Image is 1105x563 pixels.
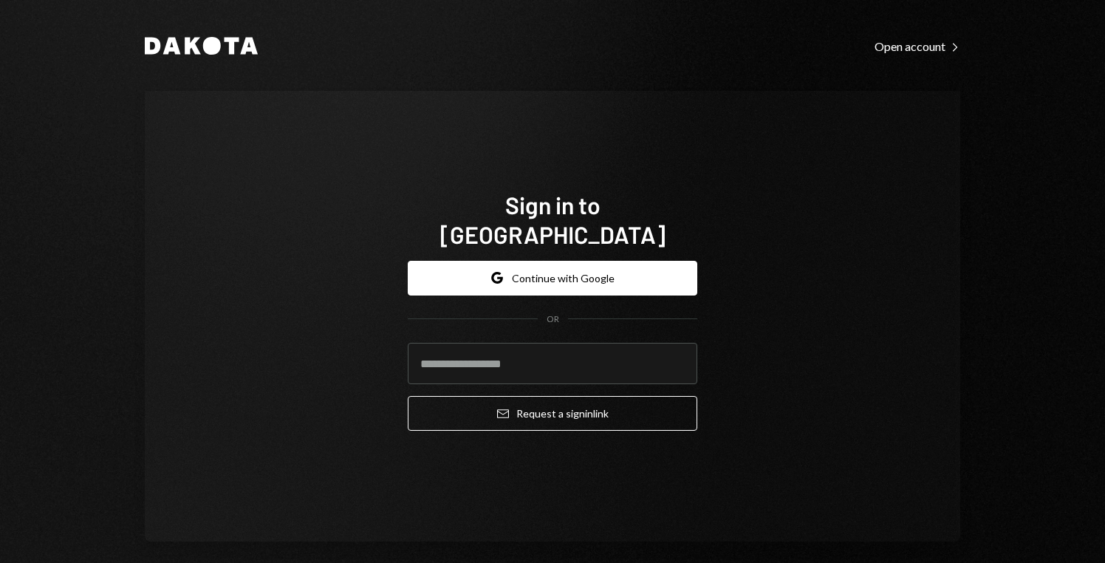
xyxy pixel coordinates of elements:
a: Open account [875,38,960,54]
button: Continue with Google [408,261,697,296]
div: OR [547,313,559,326]
h1: Sign in to [GEOGRAPHIC_DATA] [408,190,697,249]
div: Open account [875,39,960,54]
button: Request a signinlink [408,396,697,431]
